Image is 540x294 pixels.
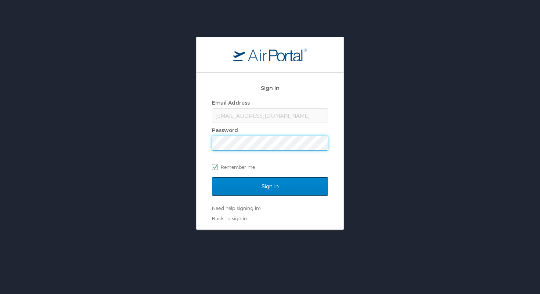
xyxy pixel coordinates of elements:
label: Password [212,127,238,133]
label: Email Address [212,99,250,106]
img: logo [233,48,307,61]
label: Remember me [212,161,328,173]
a: Need help signing in? [212,205,261,211]
input: Sign In [212,177,328,196]
a: Back to sign in [212,215,247,221]
h2: Sign In [212,84,328,92]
